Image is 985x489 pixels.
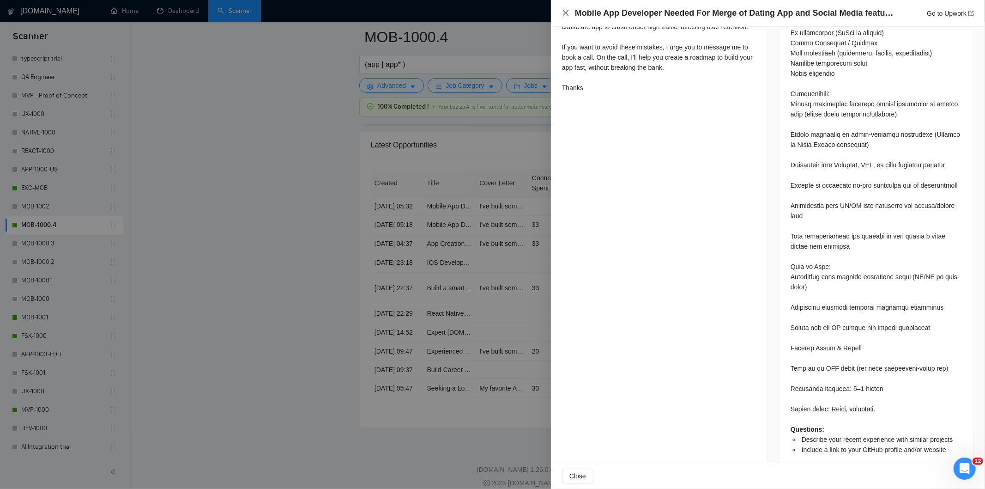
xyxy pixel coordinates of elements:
span: Describe your recent experience with similar projects [802,436,953,443]
strong: Questions: [791,426,824,433]
span: Include a link to your GitHub profile and/or website [802,446,946,453]
span: Close [569,471,586,481]
h4: Mobile App Developer Needed For Merge of Dating App and Social Media features [575,7,894,19]
span: close [562,9,569,17]
iframe: Intercom live chat [954,458,976,480]
a: Go to Upworkexport [927,10,974,17]
span: 12 [973,458,983,465]
button: Close [562,469,593,483]
span: export [968,11,974,16]
button: Close [562,9,569,17]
